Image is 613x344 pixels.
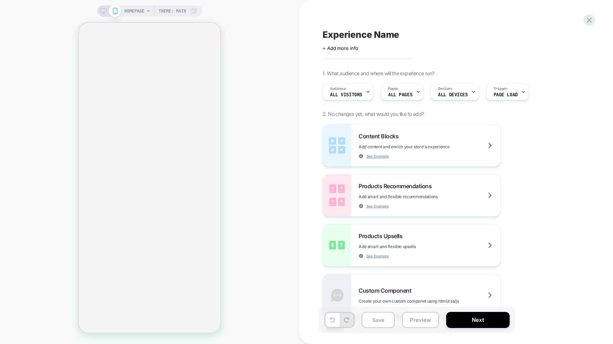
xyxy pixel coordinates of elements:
[366,253,389,258] span: See Example
[323,70,434,76] span: 1. What audience and where will the experience run?
[494,92,518,97] span: Page Load
[359,183,435,190] span: Products Recommendations
[359,244,451,249] span: Add smart and flexible upsells
[359,133,402,140] span: Content Blocks
[438,86,452,91] span: Devices
[323,29,399,40] span: Experience Name
[366,154,389,159] span: See Example
[366,204,389,209] span: See Example
[494,86,508,91] span: Trigger
[159,5,186,17] span: Theme: MAIN
[124,5,144,17] span: HOMEPAGE
[323,111,424,117] span: 2. No changes yet, what would you like to add?
[402,312,439,328] button: Preview
[359,298,494,304] span: Create your own custom componet using html/css/js
[359,194,473,199] span: Add smart and flexible recommendations
[323,45,358,51] span: + Add more info
[330,92,362,97] span: All Visitors
[359,232,406,240] span: Products Upsells
[359,144,485,149] span: Add content and enrich your store's experience
[330,86,346,91] span: Audience
[362,312,395,328] button: Save
[446,312,510,328] button: Next
[359,287,415,294] span: Custom Component
[388,92,412,97] span: ALL PAGES
[388,86,398,91] span: Pages
[438,92,468,97] span: ALL DEVICES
